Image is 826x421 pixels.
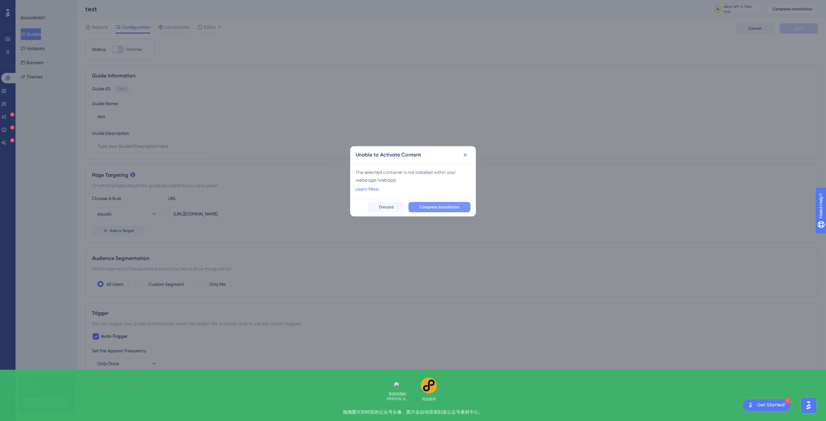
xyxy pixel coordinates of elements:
[757,402,785,409] div: Get Started!
[356,168,470,184] div: The selected container is not installed within your webpage/webapp.
[379,205,394,210] span: Discard
[785,398,791,404] div: 1
[356,151,421,159] h2: Unable to Activate Content
[419,205,459,210] span: Complete Installation
[15,2,40,9] span: Need Help?
[799,396,818,415] iframe: UserGuiding AI Assistant Launcher
[743,399,791,411] div: Open Get Started! checklist, remaining modules: 1
[356,185,379,193] a: Learn More
[747,401,754,409] img: launcher-image-alternative-text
